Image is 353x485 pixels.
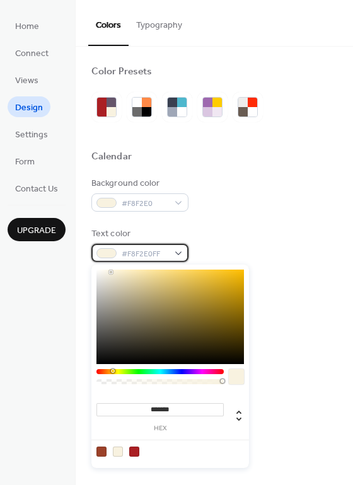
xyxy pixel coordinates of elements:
a: Home [8,15,47,36]
div: rgb(155, 65, 41) [96,447,107,457]
a: Views [8,69,46,90]
label: hex [96,425,224,432]
div: Color Presets [91,66,152,79]
span: Form [15,156,35,169]
span: #F8F2E0 [122,197,168,210]
div: Background color [91,177,186,190]
a: Form [8,151,42,171]
span: #F8F2E0FF [122,248,168,261]
a: Contact Us [8,178,66,198]
span: Upgrade [17,224,56,237]
button: Upgrade [8,218,66,241]
div: Text color [91,227,186,241]
a: Connect [8,42,56,63]
span: Settings [15,128,48,142]
span: Home [15,20,39,33]
a: Settings [8,123,55,144]
div: Calendar [91,151,132,164]
span: Connect [15,47,49,60]
span: Contact Us [15,183,58,196]
div: rgb(170, 31, 35) [129,447,139,457]
a: Design [8,96,50,117]
div: rgb(248, 242, 224) [113,447,123,457]
span: Views [15,74,38,88]
span: Design [15,101,43,115]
